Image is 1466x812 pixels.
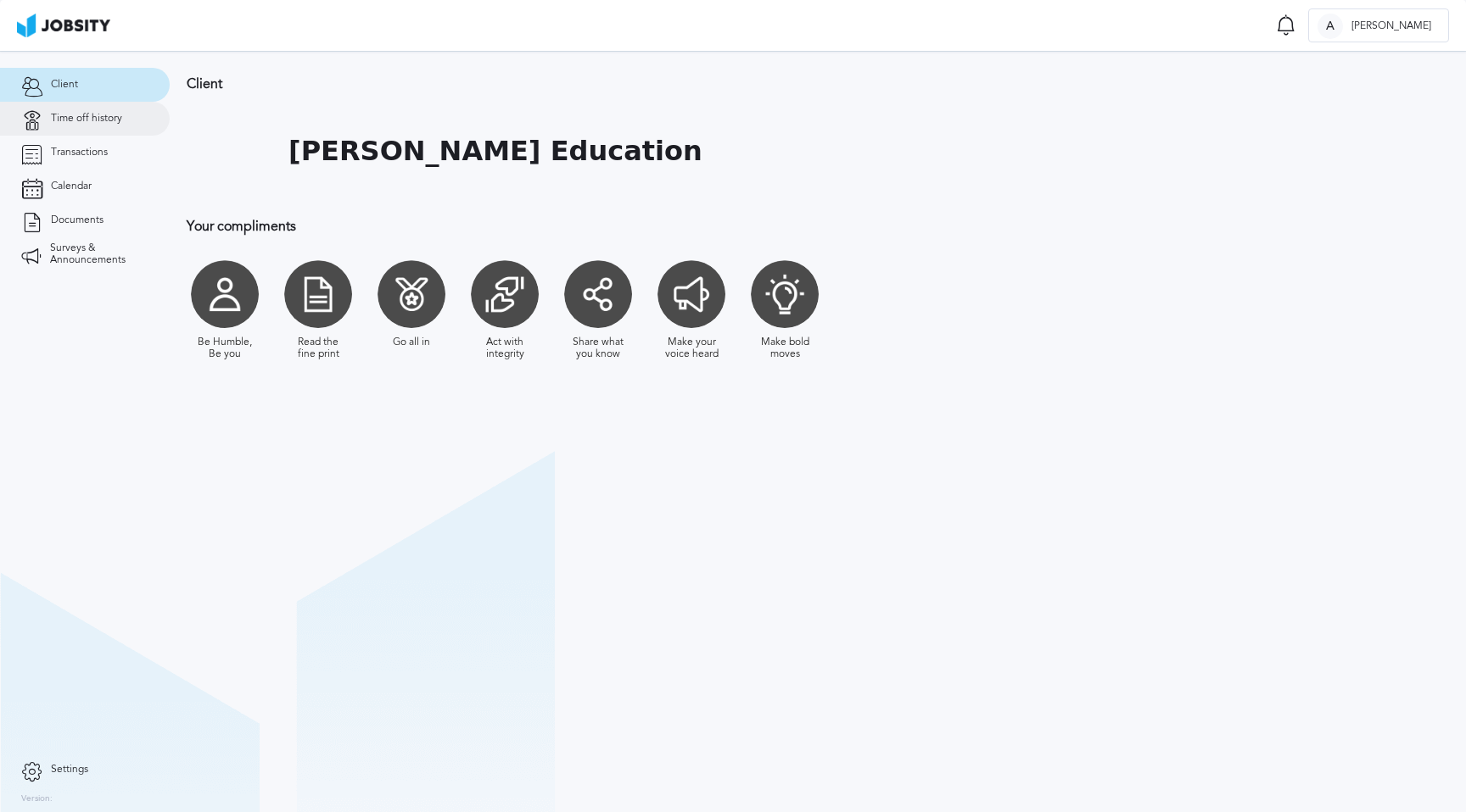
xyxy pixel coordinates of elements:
span: Time off history [51,113,122,125]
h3: Client [187,76,1107,92]
span: Documents [51,214,104,226]
button: A[PERSON_NAME] [1308,8,1449,42]
div: Read the fine print [288,336,348,360]
span: Calendar [51,181,92,192]
label: Version: [21,794,53,804]
div: Make bold moves [755,336,814,360]
div: Share what you know [568,336,628,360]
div: A [1318,14,1343,39]
span: Transactions [51,147,108,159]
div: Go all in [393,336,430,348]
span: Client [51,79,78,91]
span: Surveys & Announcements [50,242,148,266]
span: [PERSON_NAME] [1343,20,1440,32]
div: Make your voice heard [662,336,721,360]
img: ab4bad089aa723f57921c736e9817d99.png [17,14,110,37]
span: Settings [51,764,88,776]
h1: [PERSON_NAME] Education [288,136,702,167]
div: Be Humble, Be you [195,336,255,360]
div: Act with integrity [475,336,534,360]
h3: Your compliments [187,219,1107,234]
